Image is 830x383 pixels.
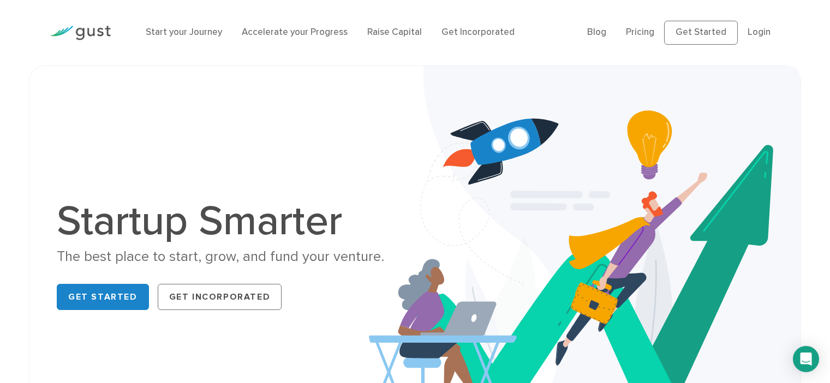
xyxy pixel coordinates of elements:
[158,284,282,310] a: Get Incorporated
[664,21,738,45] a: Get Started
[57,247,407,266] div: The best place to start, grow, and fund your venture.
[57,284,149,310] a: Get Started
[146,27,222,38] a: Start your Journey
[242,27,348,38] a: Accelerate your Progress
[793,346,819,372] div: Open Intercom Messenger
[50,26,111,40] img: Gust Logo
[587,27,606,38] a: Blog
[367,27,422,38] a: Raise Capital
[626,27,654,38] a: Pricing
[441,27,515,38] a: Get Incorporated
[57,200,407,242] h1: Startup Smarter
[748,27,771,38] a: Login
